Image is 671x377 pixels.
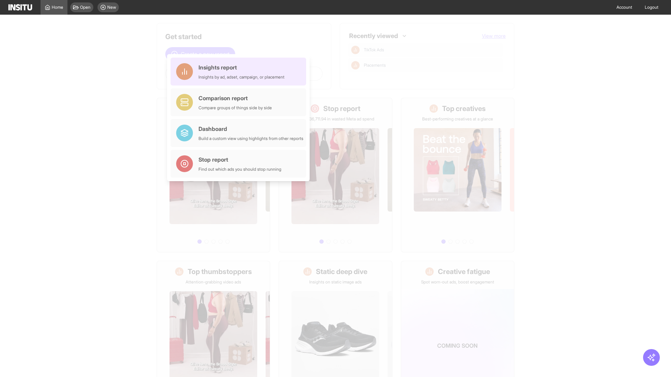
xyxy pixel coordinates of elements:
[199,63,284,72] div: Insights report
[199,105,272,111] div: Compare groups of things side by side
[199,136,303,141] div: Build a custom view using highlights from other reports
[199,125,303,133] div: Dashboard
[199,74,284,80] div: Insights by ad, adset, campaign, or placement
[80,5,91,10] span: Open
[8,4,32,10] img: Logo
[52,5,63,10] span: Home
[107,5,116,10] span: New
[199,155,281,164] div: Stop report
[199,167,281,172] div: Find out which ads you should stop running
[199,94,272,102] div: Comparison report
